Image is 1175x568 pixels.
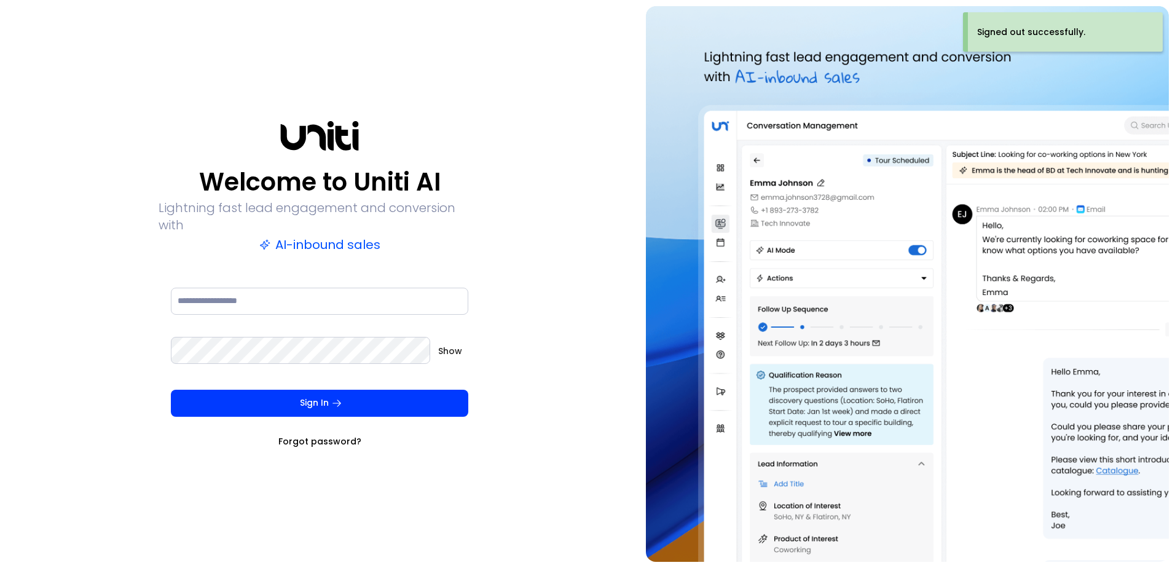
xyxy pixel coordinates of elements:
p: Lightning fast lead engagement and conversion with [159,199,481,234]
button: Sign In [171,390,468,417]
img: auth-hero.png [646,6,1169,562]
a: Forgot password? [278,435,361,448]
p: AI-inbound sales [259,236,380,253]
p: Welcome to Uniti AI [199,167,441,197]
div: Signed out successfully. [977,26,1085,39]
button: Show [438,345,462,357]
